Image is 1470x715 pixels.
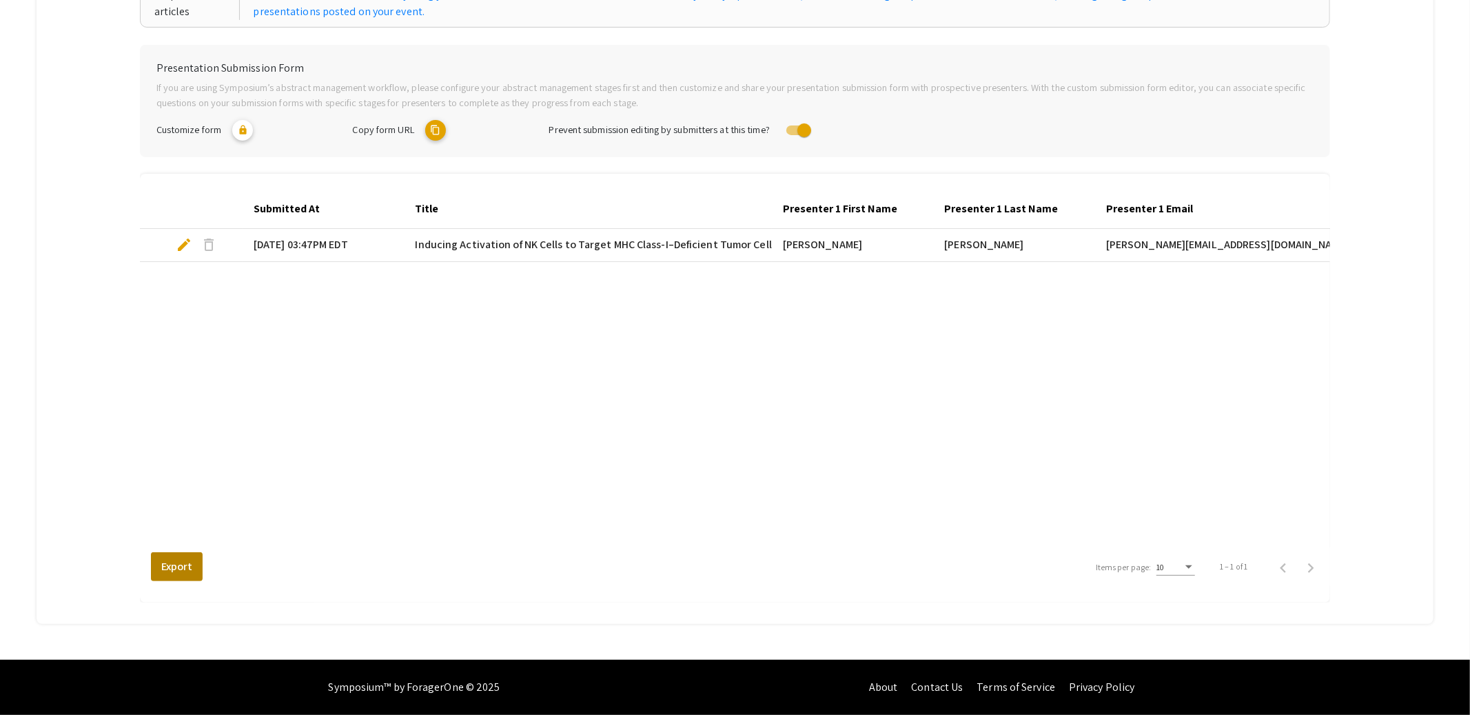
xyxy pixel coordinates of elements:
[425,120,446,141] mat-icon: copy URL
[944,201,1058,217] div: Presenter 1 Last Name
[254,201,332,217] div: Submitted At
[1156,562,1164,572] span: 10
[416,201,451,217] div: Title
[977,680,1055,694] a: Terms of Service
[254,201,320,217] div: Submitted At
[1106,201,1205,217] div: Presenter 1 Email
[1106,201,1193,217] div: Presenter 1 Email
[783,201,897,217] div: Presenter 1 First Name
[416,236,777,253] span: Inducing Activation of NK Cells to Target MHC Class-I–Deficient Tumor Cells
[156,61,1314,74] h6: Presentation Submission Form
[232,120,253,141] mat-icon: lock
[1156,563,1195,572] mat-select: Items per page:
[1095,229,1345,262] mat-cell: [PERSON_NAME][EMAIL_ADDRESS][DOMAIN_NAME]
[869,680,898,694] a: About
[1220,561,1247,573] div: 1 – 1 of 1
[944,201,1070,217] div: Presenter 1 Last Name
[1269,553,1297,581] button: Previous page
[772,229,934,262] mat-cell: [PERSON_NAME]
[783,201,910,217] div: Presenter 1 First Name
[176,236,192,253] span: edit
[1297,553,1325,581] button: Next page
[151,552,203,581] button: Export
[353,122,414,135] span: Copy form URL
[933,229,1095,262] mat-cell: [PERSON_NAME]
[201,236,217,253] span: delete
[549,123,770,136] span: Prevent submission editing by submitters at this time?
[10,653,59,705] iframe: Chat
[1069,680,1134,694] a: Privacy Policy
[156,80,1314,110] p: If you are using Symposium’s abstract management workflow, please configure your abstract managem...
[329,660,500,715] div: Symposium™ by ForagerOne © 2025
[1096,561,1152,574] div: Items per page:
[911,680,963,694] a: Contact Us
[416,201,439,217] div: Title
[243,229,405,262] mat-cell: [DATE] 03:47PM EDT
[156,122,221,135] span: Customize form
